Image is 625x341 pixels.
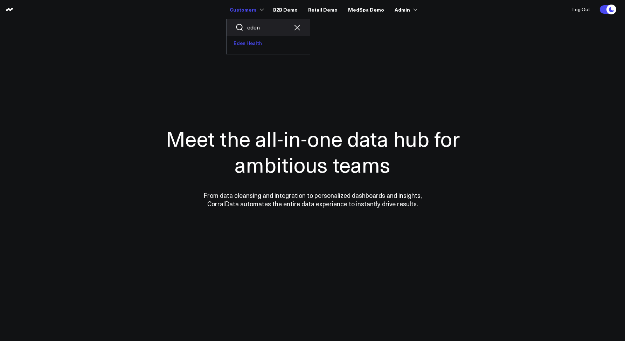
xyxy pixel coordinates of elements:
p: From data cleansing and integration to personalized dashboards and insights, CorralData automates... [188,191,437,208]
button: Clear search [293,23,301,32]
a: Customers [230,3,263,16]
a: Eden Health [227,36,310,51]
input: Search companies input [247,24,289,31]
a: Admin [395,3,416,16]
button: Search companies button [235,23,244,32]
a: B2B Demo [273,3,298,16]
h1: Meet the all-in-one data hub for ambitious teams [141,125,484,177]
a: MedSpa Demo [348,3,384,16]
a: Retail Demo [308,3,338,16]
